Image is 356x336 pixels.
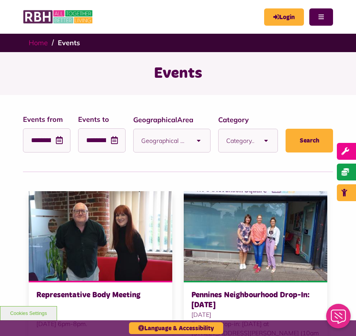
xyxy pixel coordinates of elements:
[29,38,48,47] a: Home
[58,38,80,47] a: Events
[78,128,126,152] input: Text field
[191,310,320,319] span: [DATE]
[36,290,165,310] h3: Representative Body Meeting
[309,8,333,26] button: Navigation
[10,64,346,84] h1: Events
[23,128,70,152] input: Text field
[129,322,223,334] button: Language & Accessibility
[36,310,165,319] span: [DATE]
[264,8,304,26] a: MyRBH
[218,115,278,125] label: Category
[322,302,356,336] iframe: Netcall Web Assistant for live chat
[191,290,320,310] h3: Pennines Neighbourhood Drop-In: [DATE]
[184,191,327,281] img: Smallbridge Drop In
[23,114,70,125] label: Events from
[133,115,211,125] label: GeographicalArea
[36,319,165,328] div: [DATE] 6pm-8pm.
[29,191,172,281] img: Claire And Andrew Representative Body
[23,8,94,26] img: RBH
[141,129,188,152] span: Geographical Area..
[78,114,126,125] label: Events to
[286,129,333,152] button: Search
[226,129,255,152] span: Category..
